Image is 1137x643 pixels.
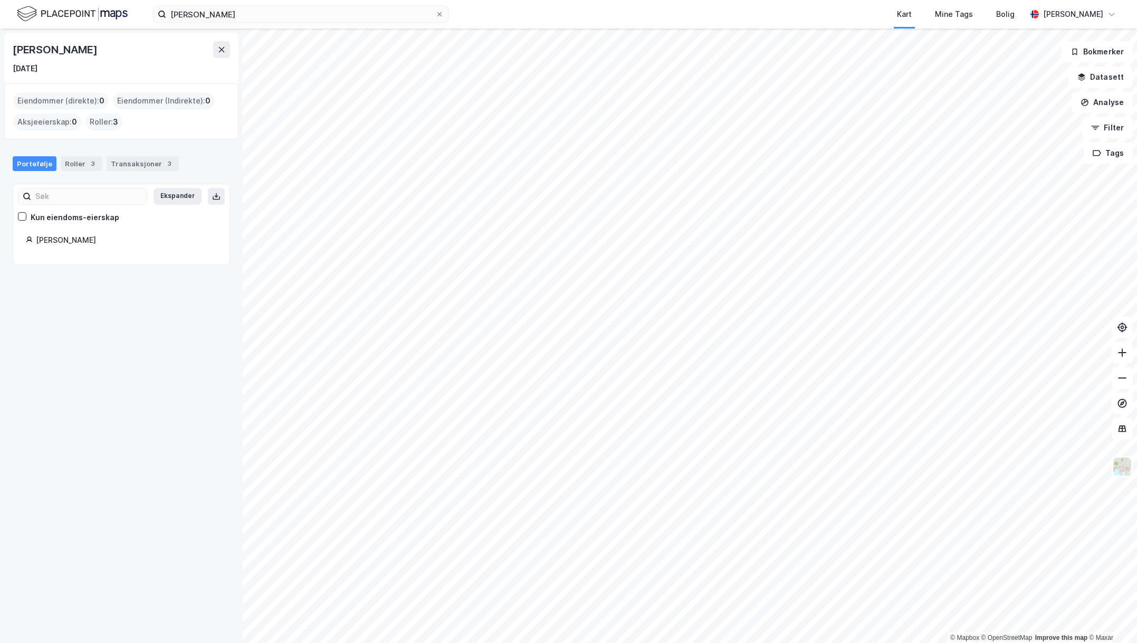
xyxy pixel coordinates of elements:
[85,114,122,130] div: Roller :
[1112,457,1132,477] img: Z
[996,8,1015,21] div: Bolig
[107,156,179,171] div: Transaksjoner
[13,156,56,171] div: Portefølje
[72,116,77,128] span: 0
[1062,41,1133,62] button: Bokmerker
[17,5,128,23] img: logo.f888ab2527a4732fd821a326f86c7f29.svg
[13,92,109,109] div: Eiendommer (direkte) :
[897,8,912,21] div: Kart
[1072,92,1133,113] button: Analyse
[31,188,147,204] input: Søk
[31,211,119,224] div: Kun eiendoms-eierskap
[166,6,435,22] input: Søk på adresse, matrikkel, gårdeiere, leietakere eller personer
[13,62,37,75] div: [DATE]
[1043,8,1103,21] div: [PERSON_NAME]
[154,188,202,205] button: Ekspander
[1084,592,1137,643] div: Kontrollprogram for chat
[99,94,104,107] span: 0
[1084,143,1133,164] button: Tags
[205,94,211,107] span: 0
[88,158,98,169] div: 3
[981,634,1033,641] a: OpenStreetMap
[935,8,973,21] div: Mine Tags
[950,634,979,641] a: Mapbox
[164,158,175,169] div: 3
[13,41,99,58] div: [PERSON_NAME]
[61,156,102,171] div: Roller
[1035,634,1087,641] a: Improve this map
[113,92,215,109] div: Eiendommer (Indirekte) :
[1084,592,1137,643] iframe: Chat Widget
[13,114,81,130] div: Aksjeeierskap :
[1082,117,1133,138] button: Filter
[1068,67,1133,88] button: Datasett
[36,234,217,247] div: [PERSON_NAME]
[113,116,118,128] span: 3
